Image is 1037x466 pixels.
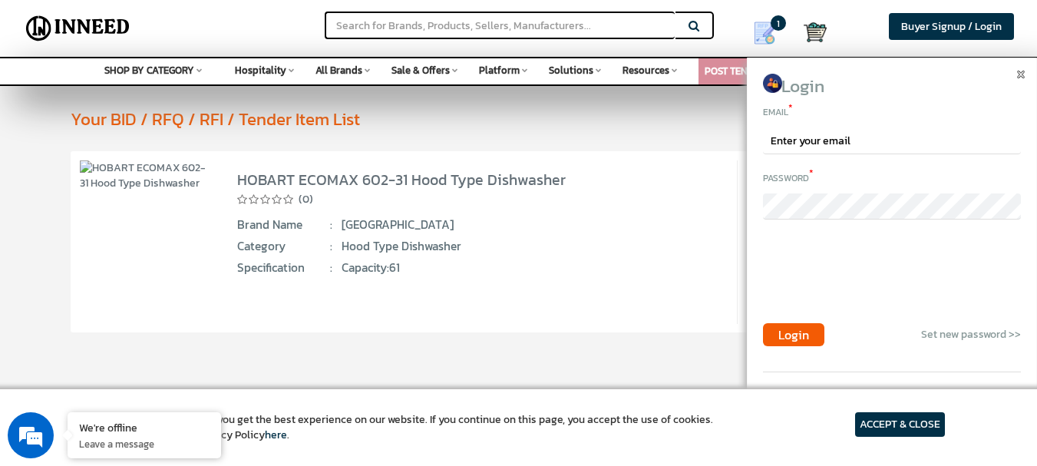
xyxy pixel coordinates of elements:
span: : [330,259,332,276]
span: Buyer Signup / Login [901,18,1002,35]
span: Sale & Offers [391,63,450,78]
a: here [265,427,287,443]
div: Your BID / RFQ / RFI / Tender Item List [71,107,1016,131]
span: Brand Name [237,216,332,233]
a: Cart [804,15,814,49]
img: logo_Zg8I0qSkbAqR2WFHt3p6CTuqpyXMFPubPcD2OT02zFN43Cy9FUNNG3NEPhM_Q1qe_.png [26,92,64,101]
span: [GEOGRAPHIC_DATA] [342,216,626,233]
span: Hood Type Dishwasher [342,238,626,255]
div: Password [763,167,1021,186]
span: We are offline. Please leave us a message. [32,137,268,292]
span: All Brands [315,63,362,78]
img: HOBART ECOMAX 602-31 Hood Type Dishwasher [80,160,212,191]
img: close icon [1017,71,1025,78]
input: Search for Brands, Products, Sellers, Manufacturers... [325,12,675,39]
article: We use cookies to ensure you get the best experience on our website. If you continue on this page... [92,412,713,443]
span: SHOP BY CATEGORY [104,63,194,78]
input: Enter your email [763,128,1021,154]
em: Submit [225,360,279,381]
img: Show My Quotes [753,21,776,45]
div: Don't have an account? [763,388,1021,403]
button: Login [763,323,824,346]
a: Buyer Signup / Login [889,13,1014,40]
img: Cart [804,21,827,44]
img: login icon [763,74,782,93]
span: Hospitality [235,63,286,78]
span: Platform [479,63,520,78]
span: Login [781,73,824,99]
span: Resources [623,63,669,78]
div: Email [763,101,1021,120]
p: Leave a message [79,437,210,451]
iframe: reCAPTCHA [763,248,996,308]
em: Driven by SalesIQ [121,289,195,300]
span: : [330,216,332,233]
span: Category [237,238,332,255]
textarea: Type your message and click 'Submit' [8,306,292,360]
img: salesiqlogo_leal7QplfZFryJ6FIlVepeu7OftD7mt8q6exU6-34PB8prfIgodN67KcxXM9Y7JQ_.png [106,290,117,299]
span: Specification [237,259,332,276]
a: POST TENDER [705,64,765,78]
span: Login [778,326,809,344]
span: 1 [771,15,786,31]
span: : [330,238,332,255]
div: We're offline [79,420,210,435]
a: Set new password >> [921,326,1021,342]
a: HOBART ECOMAX 602-31 Hood Type Dishwasher [237,168,566,191]
div: Leave a message [80,86,258,106]
div: Minimize live chat window [252,8,289,45]
span: Solutions [549,63,593,78]
img: Inneed.Market [21,9,135,48]
span: Capacity:61 [342,259,626,276]
span: (0) [299,192,313,207]
a: my Quotes 1 [736,15,804,51]
article: ACCEPT & CLOSE [855,412,945,437]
